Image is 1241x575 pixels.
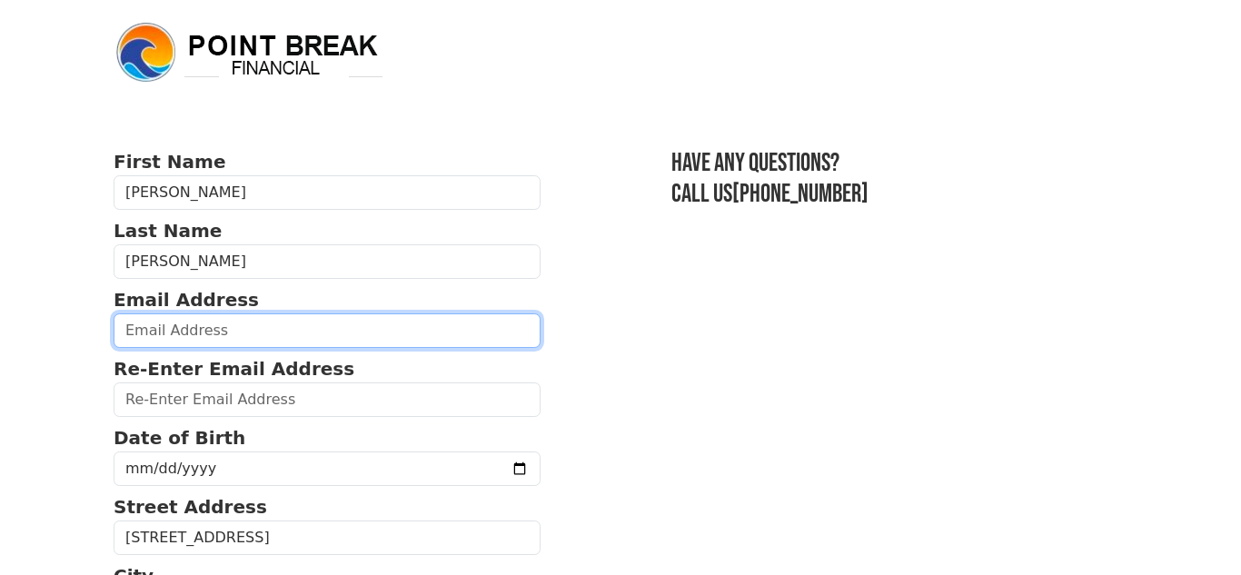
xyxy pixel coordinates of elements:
[114,427,245,449] strong: Date of Birth
[114,175,541,210] input: First Name
[732,179,869,209] a: [PHONE_NUMBER]
[114,520,541,555] input: Street Address
[114,289,259,311] strong: Email Address
[114,313,541,348] input: Email Address
[671,179,1127,210] h3: Call us
[114,496,267,518] strong: Street Address
[114,151,225,173] strong: First Name
[114,358,354,380] strong: Re-Enter Email Address
[114,244,541,279] input: Last Name
[114,220,222,242] strong: Last Name
[114,382,541,417] input: Re-Enter Email Address
[114,20,386,85] img: logo.png
[671,148,1127,179] h3: Have any questions?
